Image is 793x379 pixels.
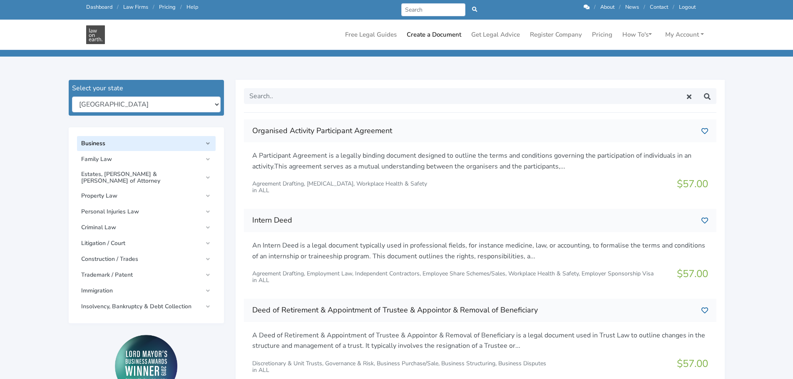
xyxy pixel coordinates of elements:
a: Contact [650,3,668,11]
span: $57.00 [677,357,708,370]
span: Property Law [81,193,202,199]
span: Litigation / Court [81,240,202,247]
span: / [594,3,596,11]
p: A Participant Agreement is a legally binding document designed to outline the terms and condition... [252,151,708,172]
a: Logout [679,3,696,11]
a: News [625,3,639,11]
div: Agreement Drafting, [MEDICAL_DATA], Workplace Health & Safety in ALL [252,181,427,194]
span: Insolvency, Bankruptcy & Debt Collection [81,303,202,310]
a: Pricing [159,3,176,11]
a: Help [186,3,198,11]
span: $57.00 [677,177,708,191]
a: Business [77,136,216,151]
a: Law Firms [123,3,148,11]
a: My Account [662,27,707,43]
a: Register Company [527,27,585,43]
span: Family Law [81,156,202,163]
img: Documents in [86,25,105,44]
input: Search.. [244,88,681,104]
a: Immigration [77,283,216,298]
p: An Intern Deed is a legal document typically used in professional fields, for instance medicine, ... [252,240,708,262]
a: Intern Deed An Intern Deed is a legal document typically used in professional fields, for instanc... [244,209,716,290]
span: $57.00 [677,267,708,280]
span: Estates, [PERSON_NAME] & [PERSON_NAME] of Attorney [81,171,202,184]
span: / [644,3,645,11]
a: Estates, [PERSON_NAME] & [PERSON_NAME] of Attorney [77,168,216,188]
h3: Organised Activity Participant Agreement [252,124,695,138]
span: / [619,3,621,11]
div: Agreement Drafting, Employment Law, Independent Contractors, Employee Share Schemes/Sales, Workpl... [252,270,654,284]
span: Criminal Law [81,224,202,231]
h3: Deed of Retirement & Appointment of Trustee & Appointor & Removal of Beneficiary [252,304,695,317]
span: / [673,3,674,11]
a: Trademark / Patent [77,268,216,282]
a: Property Law [77,188,216,203]
a: Get Legal Advice [468,27,523,43]
a: Construction / Trades [77,252,216,267]
div: Select your state [72,83,221,93]
span: Trademark / Patent [81,272,202,278]
a: Family Law [77,152,216,167]
a: Organised Activity Participant Agreement A Participant Agreement is a legally binding document de... [244,119,716,201]
h3: Intern Deed [252,214,695,227]
a: Criminal Law [77,220,216,235]
p: A Deed of Retirement & Appointment of Trustee & Appointor & Removal of Beneficiary is a legal doc... [252,330,708,352]
span: / [117,3,119,11]
a: Create a Document [403,27,465,43]
span: / [153,3,154,11]
span: Construction / Trades [81,256,202,263]
input: Search [401,3,466,16]
span: Immigration [81,287,202,294]
a: Pricing [589,27,616,43]
a: Dashboard [86,3,112,11]
a: Litigation / Court [77,236,216,251]
span: Personal Injuries Law [81,208,202,215]
span: Business [81,140,202,147]
div: Discretionary & Unit Trusts, Governance & Risk, Business Purchase/Sale, Business Structuring, Bus... [252,360,546,374]
a: Personal Injuries Law [77,204,216,219]
a: Insolvency, Bankruptcy & Debt Collection [77,299,216,314]
a: Free Legal Guides [342,27,400,43]
span: / [180,3,182,11]
a: About [600,3,614,11]
a: How To's [619,27,655,43]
